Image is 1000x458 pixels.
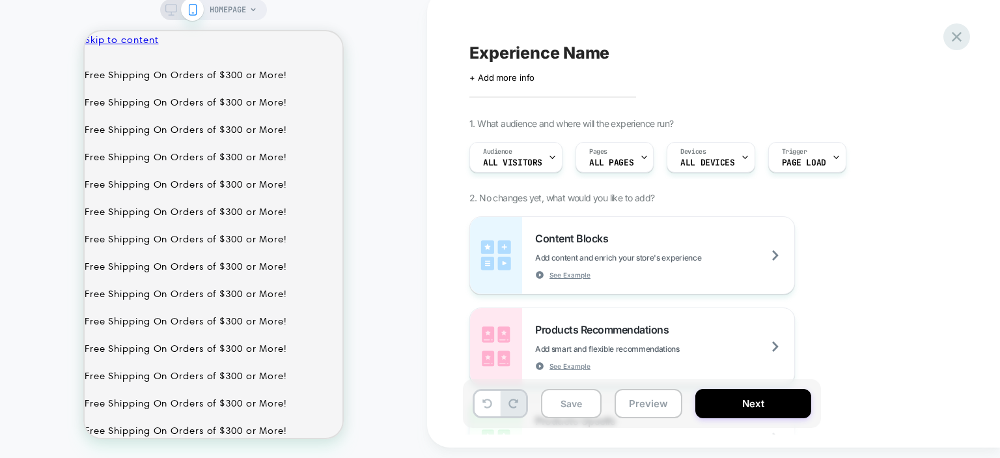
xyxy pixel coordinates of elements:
span: Page Load [782,158,826,167]
span: Add content and enrich your store's experience [535,253,766,263]
span: + Add more info [469,72,535,83]
span: All Visitors [483,158,542,167]
span: See Example [549,362,590,371]
span: Products Recommendations [535,323,675,336]
button: Next [695,389,811,418]
span: Pages [589,147,607,156]
span: Content Blocks [535,232,615,245]
span: ALL DEVICES [680,158,734,167]
span: Trigger [782,147,807,156]
span: 1. What audience and where will the experience run? [469,118,673,129]
span: Experience Name [469,43,609,63]
span: 2. No changes yet, what would you like to add? [469,192,654,203]
button: Save [541,389,602,418]
span: ALL PAGES [589,158,633,167]
span: Audience [483,147,512,156]
span: Add smart and flexible recommendations [535,344,745,354]
span: See Example [549,270,590,279]
span: Devices [680,147,706,156]
button: Preview [615,389,682,418]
